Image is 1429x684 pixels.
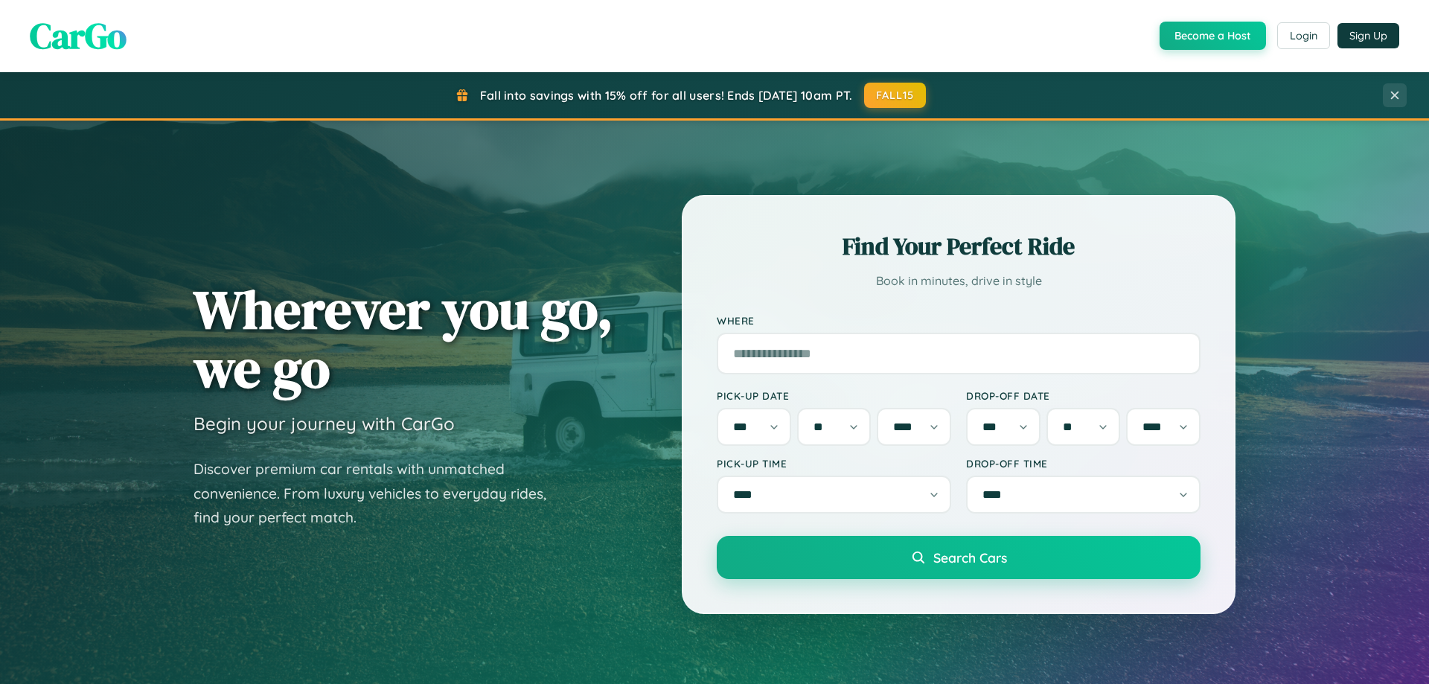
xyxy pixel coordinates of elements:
p: Discover premium car rentals with unmatched convenience. From luxury vehicles to everyday rides, ... [194,457,566,530]
button: Sign Up [1337,23,1399,48]
label: Drop-off Date [966,389,1201,402]
h2: Find Your Perfect Ride [717,230,1201,263]
label: Pick-up Date [717,389,951,402]
label: Where [717,314,1201,327]
button: Become a Host [1160,22,1266,50]
span: Fall into savings with 15% off for all users! Ends [DATE] 10am PT. [480,88,853,103]
button: FALL15 [864,83,927,108]
button: Login [1277,22,1330,49]
p: Book in minutes, drive in style [717,270,1201,292]
h3: Begin your journey with CarGo [194,412,455,435]
button: Search Cars [717,536,1201,579]
span: Search Cars [933,549,1007,566]
span: CarGo [30,11,127,60]
h1: Wherever you go, we go [194,280,613,397]
label: Pick-up Time [717,457,951,470]
label: Drop-off Time [966,457,1201,470]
